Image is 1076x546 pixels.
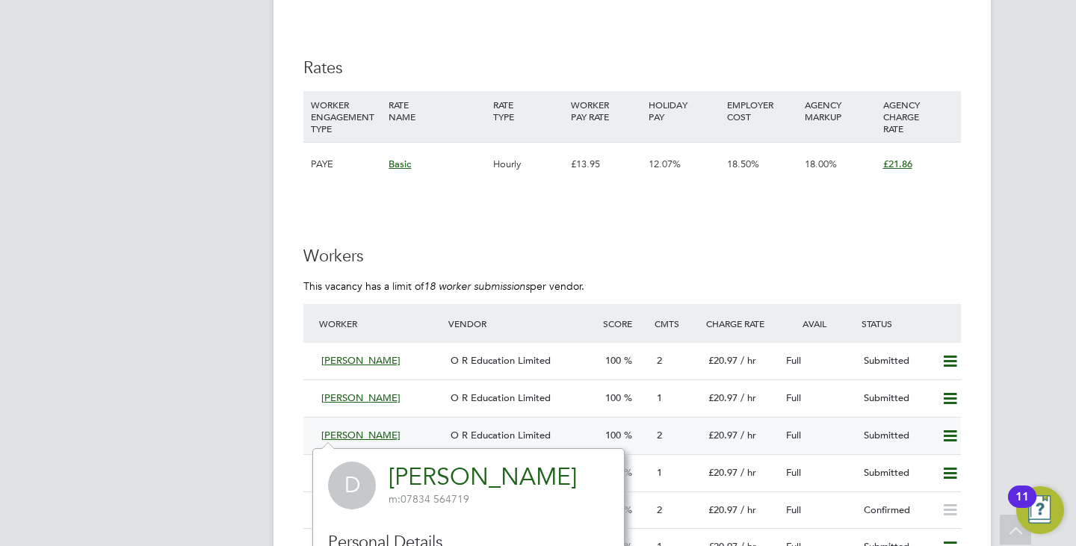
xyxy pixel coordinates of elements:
span: Full [786,354,801,367]
span: / hr [740,391,756,404]
span: [PERSON_NAME] [321,354,401,367]
span: 1 [657,391,662,404]
span: D [328,462,376,509]
span: 100 [605,391,621,404]
div: 11 [1015,497,1029,516]
span: / hr [740,466,756,479]
div: RATE NAME [385,91,489,130]
div: Charge Rate [702,310,780,337]
div: Vendor [445,310,599,337]
div: RATE TYPE [489,91,567,130]
em: 18 worker submissions [424,279,530,293]
span: Full [786,391,801,404]
span: 18.00% [805,158,837,170]
div: Confirmed [858,498,936,523]
span: 100 [605,354,621,367]
div: Submitted [858,424,936,448]
span: £20.97 [708,503,738,516]
span: 18.50% [727,158,759,170]
div: Submitted [858,386,936,411]
div: £13.95 [567,143,645,186]
div: WORKER ENGAGEMENT TYPE [307,91,385,142]
div: AGENCY MARKUP [801,91,879,130]
span: [PERSON_NAME] [321,429,401,441]
div: EMPLOYER COST [723,91,801,130]
span: £20.97 [708,429,738,441]
h3: Workers [303,246,961,267]
span: / hr [740,354,756,367]
a: [PERSON_NAME] [389,462,577,491]
div: WORKER PAY RATE [567,91,645,130]
div: Hourly [489,143,567,186]
span: Full [786,466,801,479]
span: [PERSON_NAME] [321,391,401,404]
span: 1 [657,466,662,479]
div: Status [858,310,961,337]
span: / hr [740,429,756,441]
div: Submitted [858,349,936,373]
h3: Rates [303,58,961,79]
span: Full [786,429,801,441]
div: AGENCY CHARGE RATE [879,91,957,142]
span: 100 [605,429,621,441]
span: 07834 564719 [389,492,469,506]
span: O R Education Limited [451,391,551,404]
span: 12.07% [649,158,681,170]
span: 2 [657,503,662,516]
div: Worker [315,310,445,337]
div: PAYE [307,143,385,186]
span: Full [786,503,801,516]
span: O R Education Limited [451,429,551,441]
span: Basic [389,158,411,170]
span: m: [389,492,401,506]
p: This vacancy has a limit of per vendor. [303,279,961,293]
span: £20.97 [708,354,738,367]
div: Score [599,310,651,337]
div: HOLIDAY PAY [645,91,723,130]
button: Open Resource Center, 11 new notifications [1016,486,1064,534]
span: 2 [657,354,662,367]
span: / hr [740,503,756,516]
span: £21.86 [883,158,912,170]
span: £20.97 [708,391,738,404]
span: O R Education Limited [451,354,551,367]
div: Submitted [858,461,936,485]
div: Cmts [651,310,702,337]
span: 2 [657,429,662,441]
span: £20.97 [708,466,738,479]
div: Avail [780,310,858,337]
